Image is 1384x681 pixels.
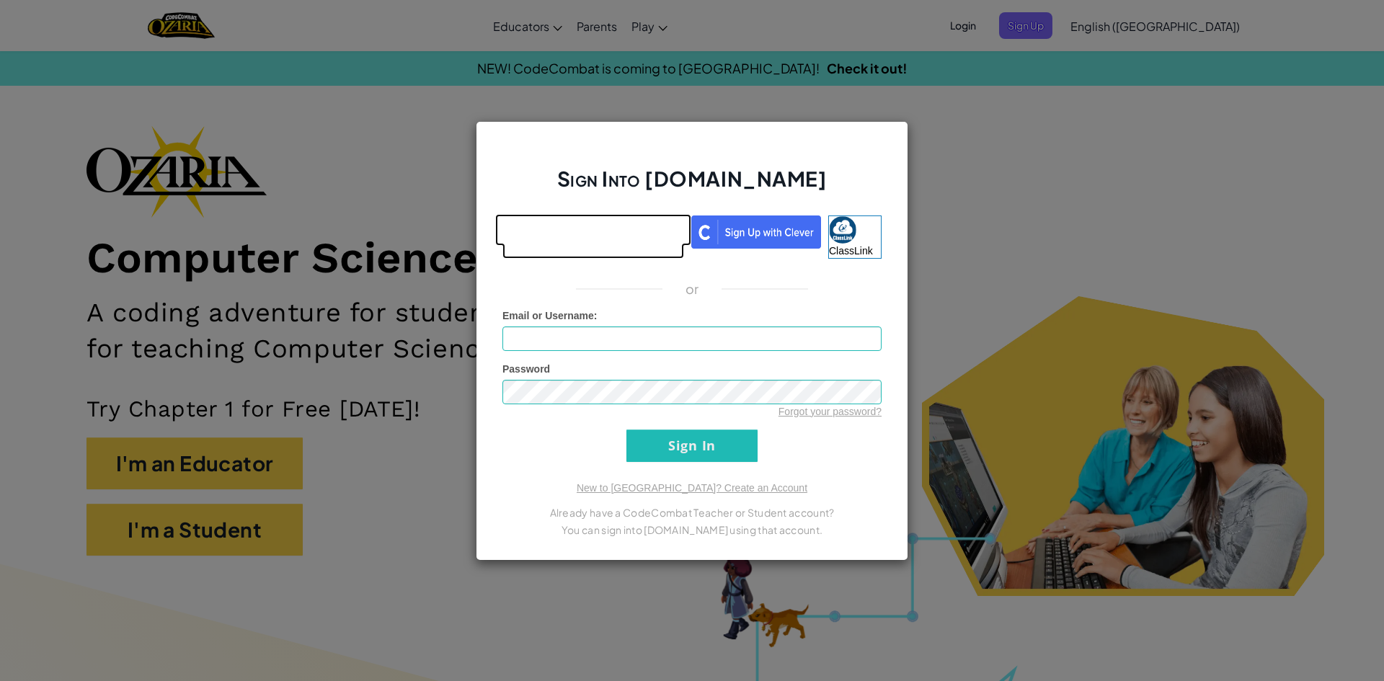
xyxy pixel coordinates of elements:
span: Email or Username [502,310,594,321]
a: New to [GEOGRAPHIC_DATA]? Create an Account [577,482,807,494]
a: Forgot your password? [778,406,882,417]
p: or [686,280,699,298]
p: Already have a CodeCombat Teacher or Student account? [502,504,882,521]
h2: Sign Into [DOMAIN_NAME] [502,165,882,207]
span: ClassLink [829,245,873,257]
p: You can sign into [DOMAIN_NAME] using that account. [502,521,882,538]
iframe: Sign in with Google Button [495,214,691,246]
input: Sign In [626,429,758,462]
label: : [502,308,598,323]
img: clever_sso_button@2x.png [691,215,821,249]
img: classlink-logo-small.png [829,216,856,244]
span: Password [502,363,550,375]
